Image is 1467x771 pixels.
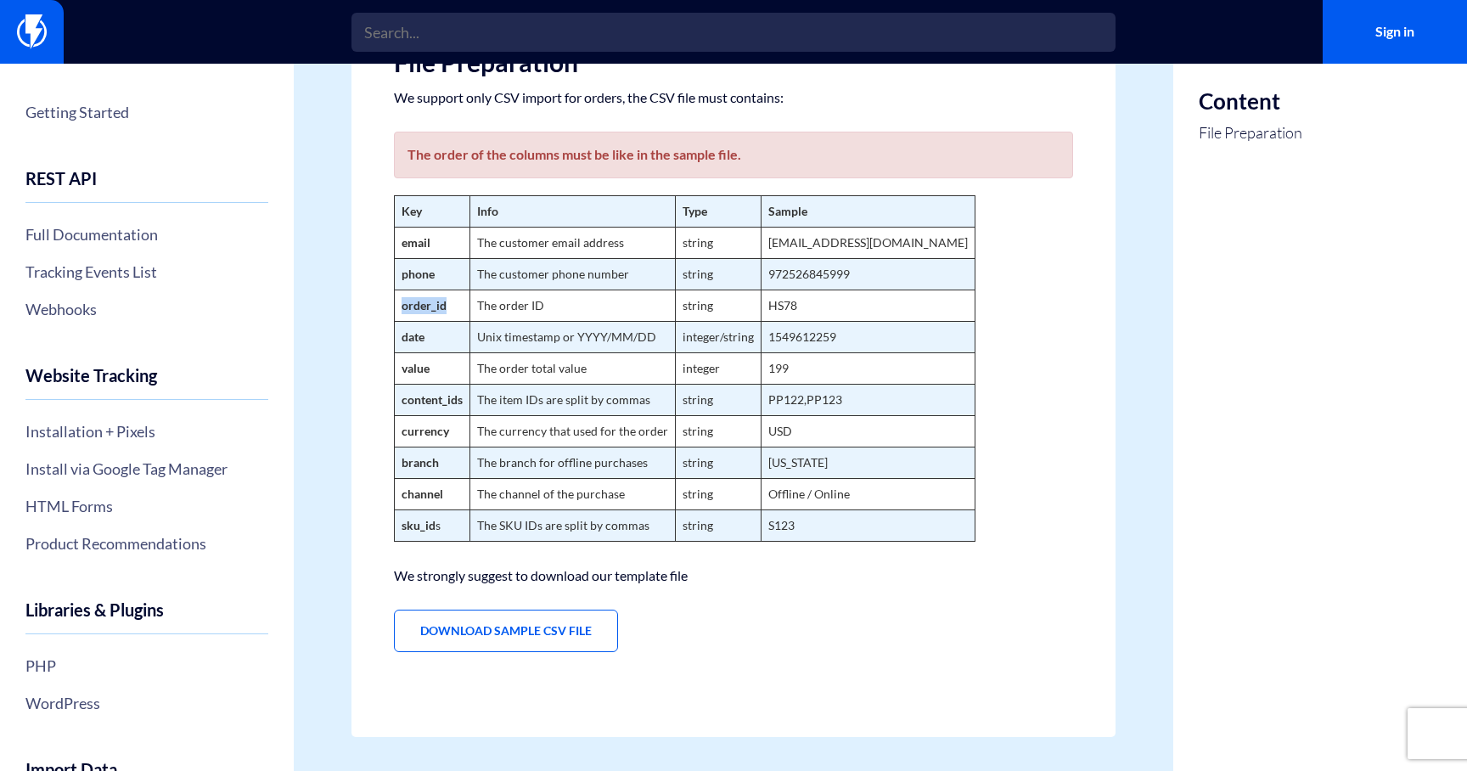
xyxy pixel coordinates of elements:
input: Search... [351,13,1116,52]
td: string [676,228,762,259]
td: integer/string [676,322,762,353]
td: Unix timestamp or YYYY/MM/DD [470,322,676,353]
td: HS78 [762,290,975,322]
td: 972526845999 [762,259,975,290]
a: Download Sample CSV File [394,610,618,652]
td: The SKU IDs are split by commas [470,510,676,542]
a: Tracking Events List [25,257,268,286]
strong: Type [683,204,707,218]
td: The order ID [470,290,676,322]
strong: phone [402,267,435,281]
td: The customer phone number [470,259,676,290]
strong: currency [402,424,449,438]
strong: Info [477,204,498,218]
h3: Content [1199,89,1302,114]
strong: content_ids [402,392,463,407]
strong: date [402,329,424,344]
strong: channel [402,487,443,501]
td: PP122,PP123 [762,385,975,416]
td: integer [676,353,762,385]
td: 1549612259 [762,322,975,353]
td: [EMAIL_ADDRESS][DOMAIN_NAME] [762,228,975,259]
strong: branch [402,455,439,470]
p: We strongly suggest to download our template file [394,567,1073,584]
td: The branch for offline purchases [470,447,676,479]
td: S123 [762,510,975,542]
p: We support only CSV import for orders, the CSV file must contains: [394,89,1073,106]
strong: email [402,235,430,250]
h4: Website Tracking [25,366,268,400]
td: string [676,259,762,290]
a: Webhooks [25,295,268,324]
td: USD [762,416,975,447]
td: string [676,479,762,510]
td: 199 [762,353,975,385]
h4: REST API [25,169,268,203]
h4: Libraries & Plugins [25,600,268,634]
a: Product Recommendations [25,529,268,558]
b: The order of the columns must be like in the sample file. [407,146,741,162]
td: The currency that used for the order [470,416,676,447]
a: HTML Forms [25,492,268,521]
td: string [676,510,762,542]
strong: value [402,361,430,375]
strong: order_id [402,298,447,312]
a: Install via Google Tag Manager [25,454,268,483]
td: [US_STATE] [762,447,975,479]
td: Offline / Online [762,479,975,510]
a: PHP [25,651,268,680]
td: The customer email address [470,228,676,259]
td: string [676,385,762,416]
td: The item IDs are split by commas [470,385,676,416]
a: WordPress [25,689,268,718]
a: Installation + Pixels [25,417,268,446]
strong: sku_id [402,518,436,532]
strong: Sample [768,204,807,218]
td: string [676,290,762,322]
td: string [676,447,762,479]
td: The channel of the purchase [470,479,676,510]
td: The order total value [470,353,676,385]
a: Getting Started [25,98,268,127]
a: Full Documentation [25,220,268,249]
strong: Key [402,204,422,218]
h2: File Preparation [394,48,1073,76]
td: string [676,416,762,447]
td: s [395,510,470,542]
a: File Preparation [1199,122,1302,144]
